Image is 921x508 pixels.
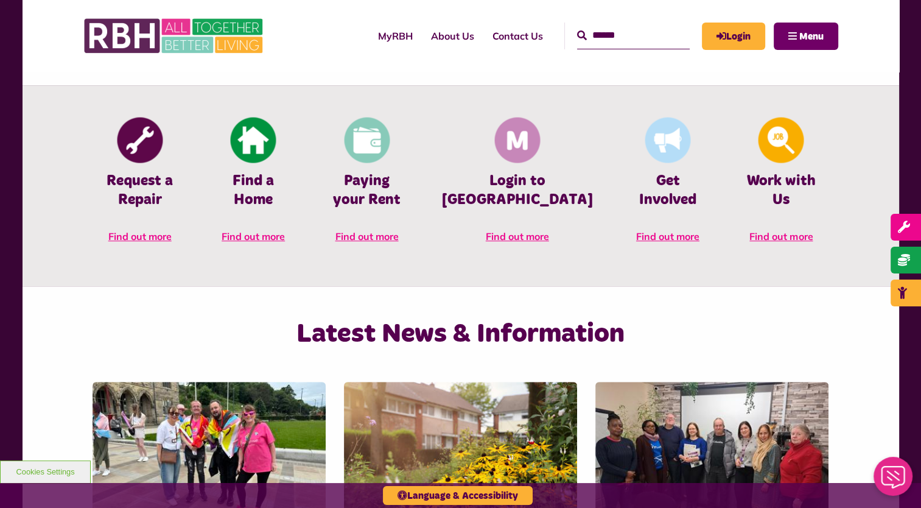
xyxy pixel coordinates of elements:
img: RBH [83,12,266,60]
a: Membership And Mutuality Login to [GEOGRAPHIC_DATA] Find out more [424,116,611,256]
img: Looking For A Job [758,118,804,163]
button: Language & Accessibility [383,486,533,505]
h4: Request a Repair [102,172,178,210]
a: Get Involved Get Involved Find out more [611,116,724,256]
a: Contact Us [483,19,552,52]
img: Find A Home [231,118,276,163]
img: Report Repair [117,118,163,163]
span: Find out more [749,230,813,242]
a: Report Repair Request a Repair Find out more [83,116,197,256]
button: Navigation [774,23,838,50]
img: Get Involved [645,118,690,163]
a: MyRBH [369,19,422,52]
h2: Latest News & Information [209,317,712,351]
span: Menu [799,32,824,41]
img: Membership And Mutuality [494,118,540,163]
span: Find out more [335,230,399,242]
input: Search [577,23,690,49]
a: About Us [422,19,483,52]
h4: Get Involved [629,172,706,210]
span: Find out more [222,230,285,242]
a: Looking For A Job Work with Us Find out more [724,116,838,256]
h4: Find a Home [215,172,292,210]
h4: Work with Us [743,172,819,210]
a: MyRBH [702,23,765,50]
a: Find A Home Find a Home Find out more [197,116,310,256]
span: Find out more [636,230,699,242]
img: Pay Rent [344,118,390,163]
span: Find out more [486,230,549,242]
h4: Paying your Rent [328,172,405,210]
iframe: Netcall Web Assistant for live chat [866,453,921,508]
span: Find out more [108,230,172,242]
h4: Login to [GEOGRAPHIC_DATA] [442,172,593,210]
a: Pay Rent Paying your Rent Find out more [310,116,423,256]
